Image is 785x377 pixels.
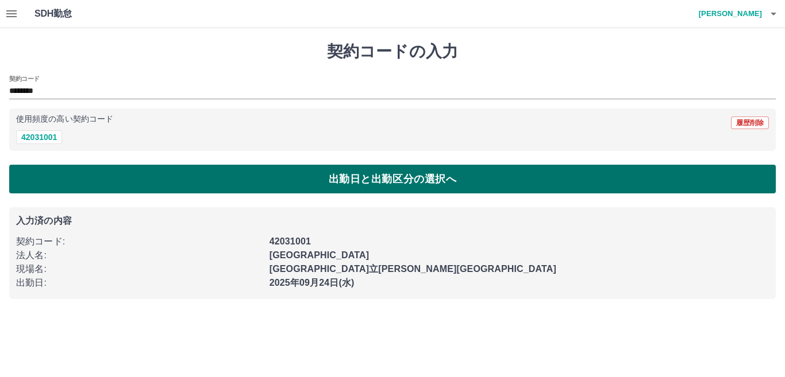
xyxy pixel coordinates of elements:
button: 42031001 [16,130,62,144]
b: 2025年09月24日(水) [270,278,355,287]
button: 履歴削除 [731,116,769,129]
b: 42031001 [270,236,311,246]
p: 入力済の内容 [16,216,769,226]
p: 契約コード : [16,235,263,248]
h2: 契約コード [9,74,40,83]
p: 使用頻度の高い契約コード [16,115,113,123]
button: 出勤日と出勤区分の選択へ [9,165,776,193]
p: 法人名 : [16,248,263,262]
b: [GEOGRAPHIC_DATA]立[PERSON_NAME][GEOGRAPHIC_DATA] [270,264,556,274]
h1: 契約コードの入力 [9,42,776,61]
b: [GEOGRAPHIC_DATA] [270,250,370,260]
p: 現場名 : [16,262,263,276]
p: 出勤日 : [16,276,263,290]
